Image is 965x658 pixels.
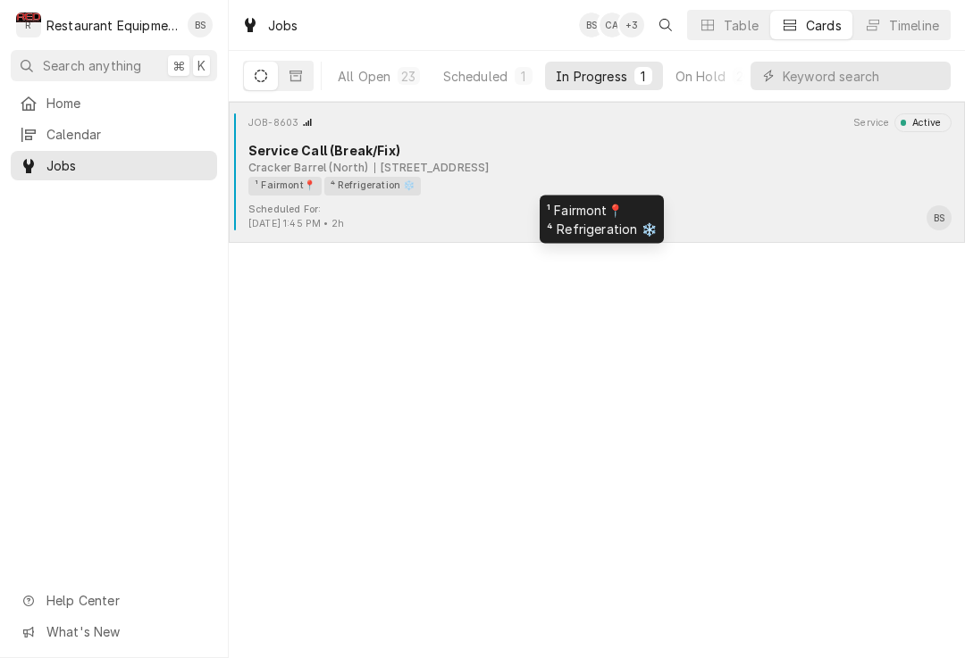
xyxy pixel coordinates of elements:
div: Chrissy Adams's Avatar [600,12,625,37]
div: Object Subtext [248,160,952,176]
div: Bryan Sanders's Avatar [927,205,952,230]
div: Card Header Secondary Content [853,113,952,131]
div: 1 [518,67,529,86]
div: Cards [806,16,842,35]
div: ¹ Fairmont📍 [248,177,322,196]
div: Timeline [889,16,939,35]
div: Object Title [248,141,952,160]
div: CA [600,12,625,37]
span: Search anything [43,56,141,75]
a: Calendar [11,120,217,149]
button: Search anything⌘K [11,50,217,81]
span: What's New [46,622,206,641]
span: [DATE] 1:45 PM • 2h [248,218,344,229]
div: Object Subtext Secondary [374,160,490,176]
div: + 3 [619,12,644,37]
div: 1 [638,67,649,86]
div: Object Status [894,113,952,131]
a: Go to What's New [11,617,217,646]
span: Jobs [46,156,208,175]
div: Object Extra Context Header [853,116,889,130]
div: Object Extra Context Footer Value [248,217,344,231]
div: On Hold [675,67,726,86]
div: Restaurant Equipment Diagnostics's Avatar [16,12,41,37]
div: In Progress [556,67,627,86]
a: Home [11,88,217,118]
div: Card Footer [236,203,958,231]
div: All Open [338,67,390,86]
span: ⌘ [172,56,185,75]
span: K [197,56,206,75]
div: Bryan Sanders's Avatar [188,12,213,37]
div: Card Body [236,141,958,195]
div: Active [906,116,941,130]
div: Job Card: JOB-8603 [229,102,965,243]
div: ⁴ Refrigeration ❄️ [324,177,422,196]
div: 20 [736,67,751,86]
input: Keyword search [783,62,942,90]
span: Home [46,94,208,112]
div: Object Extra Context Footer Label [248,203,344,217]
div: Card Footer Extra Context [248,203,344,231]
div: Bryan Sanders's Avatar [579,12,604,37]
div: BS [927,205,952,230]
div: Card Footer Primary Content [927,205,952,230]
a: Jobs [11,151,217,180]
div: Object Subtext Primary [248,160,369,176]
div: Object Tag List [248,177,945,196]
button: Open search [651,11,680,39]
div: Object ID [248,116,298,130]
div: Card Header Primary Content [248,113,313,131]
div: Restaurant Equipment Diagnostics [46,16,178,35]
div: R [16,12,41,37]
div: ¹ Fairmont📍 ⁴ Refrigeration ❄️ [540,196,664,244]
div: Scheduled [443,67,508,86]
div: BS [579,12,604,37]
div: Table [724,16,759,35]
div: Card Header [236,113,958,131]
div: BS [188,12,213,37]
div: 23 [401,67,415,86]
a: Go to Help Center [11,586,217,615]
span: Calendar [46,125,208,144]
span: Help Center [46,591,206,610]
